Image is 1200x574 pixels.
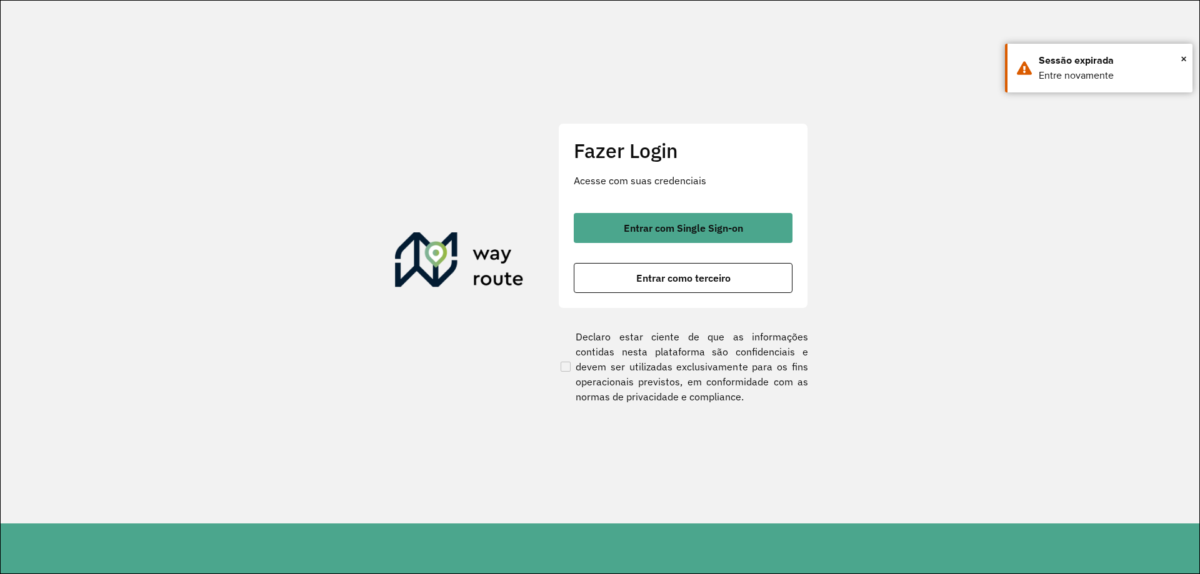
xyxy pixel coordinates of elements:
h2: Fazer Login [574,139,792,162]
span: × [1181,49,1187,68]
img: Roteirizador AmbevTech [395,232,524,292]
div: Sessão expirada [1039,53,1183,68]
label: Declaro estar ciente de que as informações contidas nesta plataforma são confidenciais e devem se... [558,329,808,404]
button: button [574,263,792,293]
div: Entre novamente [1039,68,1183,83]
span: Entrar com Single Sign-on [624,223,743,233]
button: Close [1181,49,1187,68]
button: button [574,213,792,243]
span: Entrar como terceiro [636,273,731,283]
p: Acesse com suas credenciais [574,173,792,188]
